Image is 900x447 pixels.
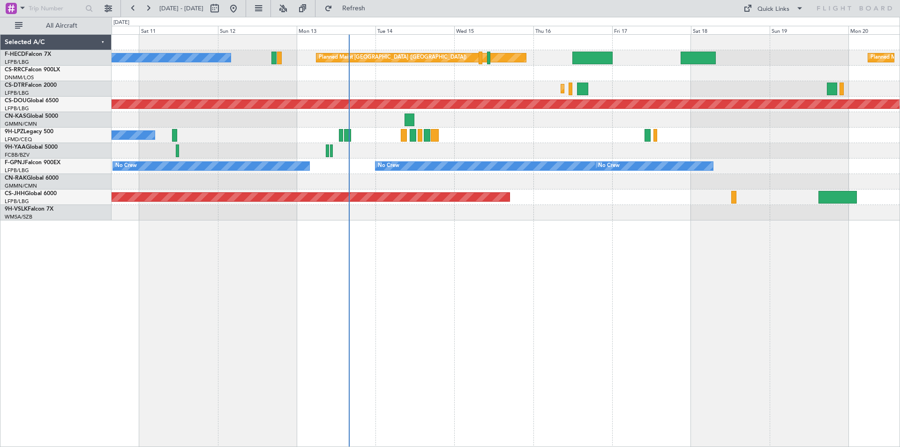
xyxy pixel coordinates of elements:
[5,191,25,197] span: CS-JHH
[218,26,297,34] div: Sun 12
[5,114,58,119] a: CN-KASGlobal 5000
[29,1,82,15] input: Trip Number
[5,191,57,197] a: CS-JHHGlobal 6000
[5,52,25,57] span: F-HECD
[5,198,29,205] a: LFPB/LBG
[115,159,137,173] div: No Crew
[113,19,129,27] div: [DATE]
[5,67,25,73] span: CS-RRC
[10,18,102,33] button: All Aircraft
[319,51,466,65] div: Planned Maint [GEOGRAPHIC_DATA] ([GEOGRAPHIC_DATA])
[378,159,399,173] div: No Crew
[5,136,32,143] a: LFMD/CEQ
[5,83,57,88] a: CS-DTRFalcon 2000
[598,159,620,173] div: No Crew
[563,82,611,96] div: Planned Maint Sofia
[5,206,28,212] span: 9H-VSLK
[454,26,533,34] div: Wed 15
[5,182,37,189] a: GMMN/CMN
[5,83,25,88] span: CS-DTR
[5,206,53,212] a: 9H-VSLKFalcon 7X
[5,98,27,104] span: CS-DOU
[691,26,770,34] div: Sat 18
[770,26,848,34] div: Sun 19
[159,4,203,13] span: [DATE] - [DATE]
[320,1,376,16] button: Refresh
[5,59,29,66] a: LFPB/LBG
[5,175,27,181] span: CN-RAK
[5,213,32,220] a: WMSA/SZB
[5,144,26,150] span: 9H-YAA
[24,23,99,29] span: All Aircraft
[5,152,30,159] a: FCBB/BZV
[5,114,26,119] span: CN-KAS
[5,74,34,81] a: DNMM/LOS
[5,52,51,57] a: F-HECDFalcon 7X
[5,129,23,135] span: 9H-LPZ
[5,160,60,166] a: F-GPNJFalcon 900EX
[375,26,454,34] div: Tue 14
[139,26,218,34] div: Sat 11
[612,26,691,34] div: Fri 17
[5,167,29,174] a: LFPB/LBG
[5,175,59,181] a: CN-RAKGlobal 6000
[533,26,612,34] div: Thu 16
[5,105,29,112] a: LFPB/LBG
[757,5,789,14] div: Quick Links
[5,98,59,104] a: CS-DOUGlobal 6500
[5,121,37,128] a: GMMN/CMN
[297,26,375,34] div: Mon 13
[5,160,25,166] span: F-GPNJ
[334,5,374,12] span: Refresh
[5,90,29,97] a: LFPB/LBG
[739,1,808,16] button: Quick Links
[5,144,58,150] a: 9H-YAAGlobal 5000
[5,129,53,135] a: 9H-LPZLegacy 500
[5,67,60,73] a: CS-RRCFalcon 900LX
